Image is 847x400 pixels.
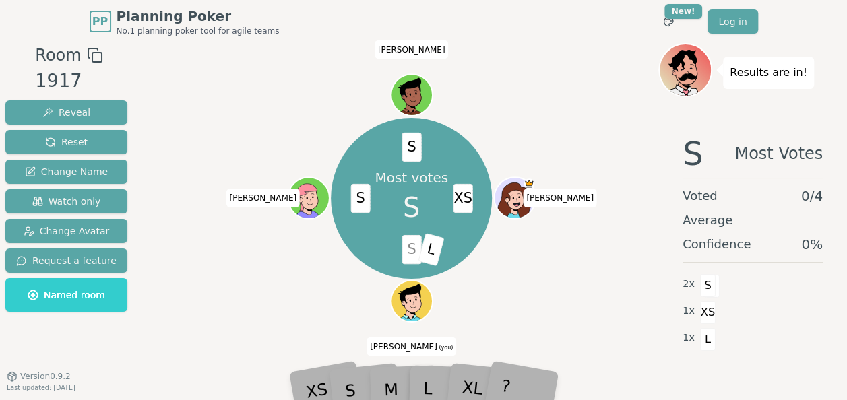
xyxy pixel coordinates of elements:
button: Click to change your avatar [392,282,431,321]
span: XS [453,184,472,213]
span: Click to change your name [375,40,449,59]
span: Last updated: [DATE] [7,384,75,391]
span: Average [683,211,732,230]
span: 0 % [801,235,823,254]
span: PP [92,13,108,30]
span: Room [35,43,81,67]
a: PPPlanning PokerNo.1 planning poker tool for agile teams [90,7,280,36]
span: Most Votes [734,137,823,170]
span: Confidence [683,235,751,254]
span: Click to change your name [367,337,456,356]
span: XS [700,301,716,324]
span: S [350,184,370,213]
span: Reveal [42,106,90,119]
span: L [418,233,444,266]
button: Change Name [5,160,127,184]
span: Planning Poker [117,7,280,26]
span: Click to change your name [226,189,300,207]
span: Voted [683,187,718,205]
button: Reveal [5,100,127,125]
a: Log in [708,9,757,34]
span: Change Avatar [24,224,110,238]
span: S [402,133,421,162]
span: 1 x [683,304,695,319]
span: S [700,274,716,297]
span: L [700,328,716,351]
span: S [402,235,421,264]
span: Change Name [25,165,108,178]
span: S [683,137,703,170]
div: New! [664,4,703,19]
span: No.1 planning poker tool for agile teams [117,26,280,36]
span: Version 0.9.2 [20,371,71,382]
span: Named room [28,288,105,302]
span: Request a feature [16,254,117,267]
button: Request a feature [5,248,127,273]
span: 2 x [683,277,695,292]
span: Click to change your name [523,189,597,207]
button: Version0.9.2 [7,371,71,382]
span: 0 / 4 [801,187,823,205]
button: Named room [5,278,127,312]
span: S [403,187,420,228]
span: Watch only [32,195,101,208]
span: 1 x [683,331,695,345]
button: New! [656,9,681,34]
p: Most votes [375,168,448,187]
button: Watch only [5,189,127,213]
span: Reset [45,135,88,149]
span: aaron is the host [524,178,534,189]
div: 1917 [35,67,102,95]
span: (you) [437,345,453,351]
button: Change Avatar [5,219,127,243]
p: Results are in! [730,63,807,82]
button: Reset [5,130,127,154]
